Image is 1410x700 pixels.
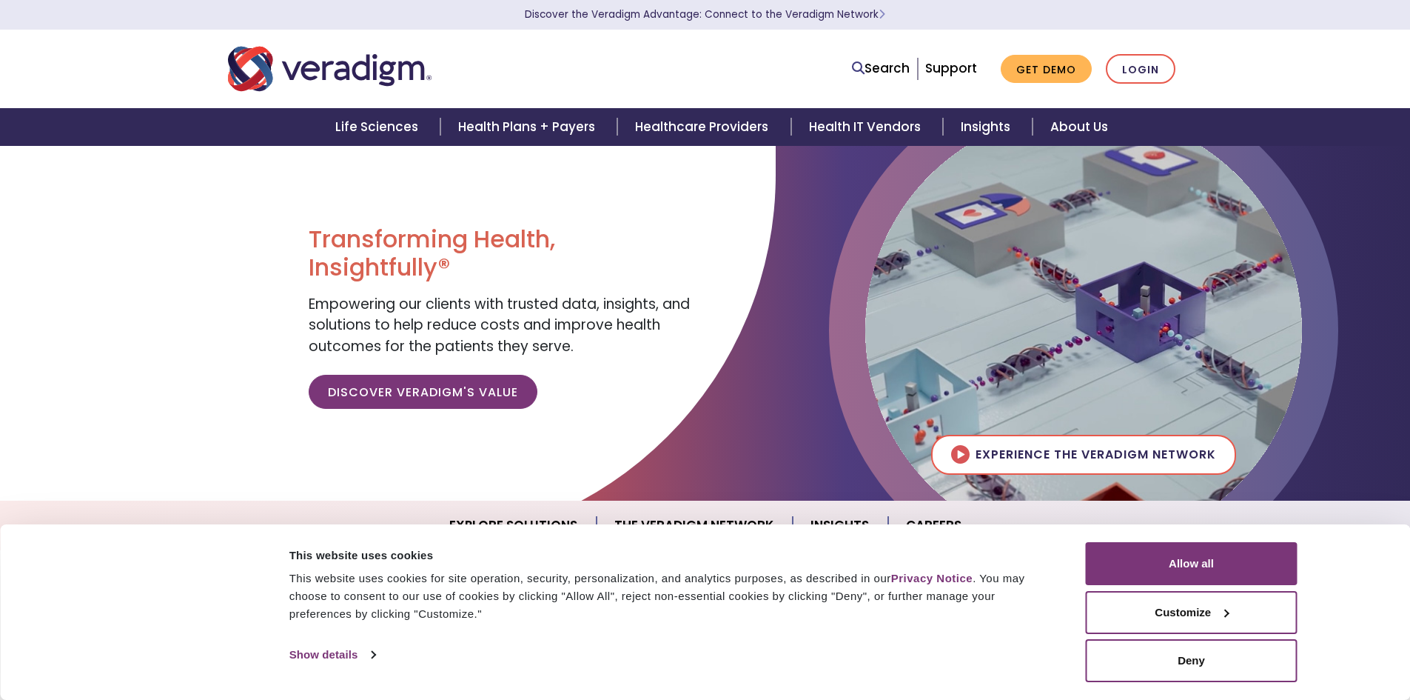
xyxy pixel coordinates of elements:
a: Search [852,59,910,79]
a: Explore Solutions [432,507,597,544]
a: Health Plans + Payers [440,108,617,146]
a: Life Sciences [318,108,440,146]
h1: Transforming Health, Insightfully® [309,225,694,282]
div: This website uses cookies [289,547,1053,564]
a: Insights [943,108,1033,146]
button: Deny [1086,639,1297,682]
a: Discover the Veradigm Advantage: Connect to the Veradigm NetworkLearn More [525,7,885,21]
span: Empowering our clients with trusted data, insights, and solutions to help reduce costs and improv... [309,294,690,356]
a: Support [925,59,977,77]
a: Health IT Vendors [791,108,943,146]
a: Healthcare Providers [617,108,790,146]
a: Discover Veradigm's Value [309,375,537,409]
a: The Veradigm Network [597,507,793,544]
button: Allow all [1086,542,1297,585]
div: This website uses cookies for site operation, security, personalization, and analytics purposes, ... [289,570,1053,623]
a: Insights [793,507,888,544]
span: Learn More [879,7,885,21]
button: Customize [1086,591,1297,634]
a: Get Demo [1001,55,1092,84]
a: Login [1106,54,1175,84]
img: Veradigm logo [228,44,432,93]
a: Privacy Notice [891,572,973,584]
a: Careers [888,507,979,544]
a: About Us [1033,108,1126,146]
a: Show details [289,644,375,666]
